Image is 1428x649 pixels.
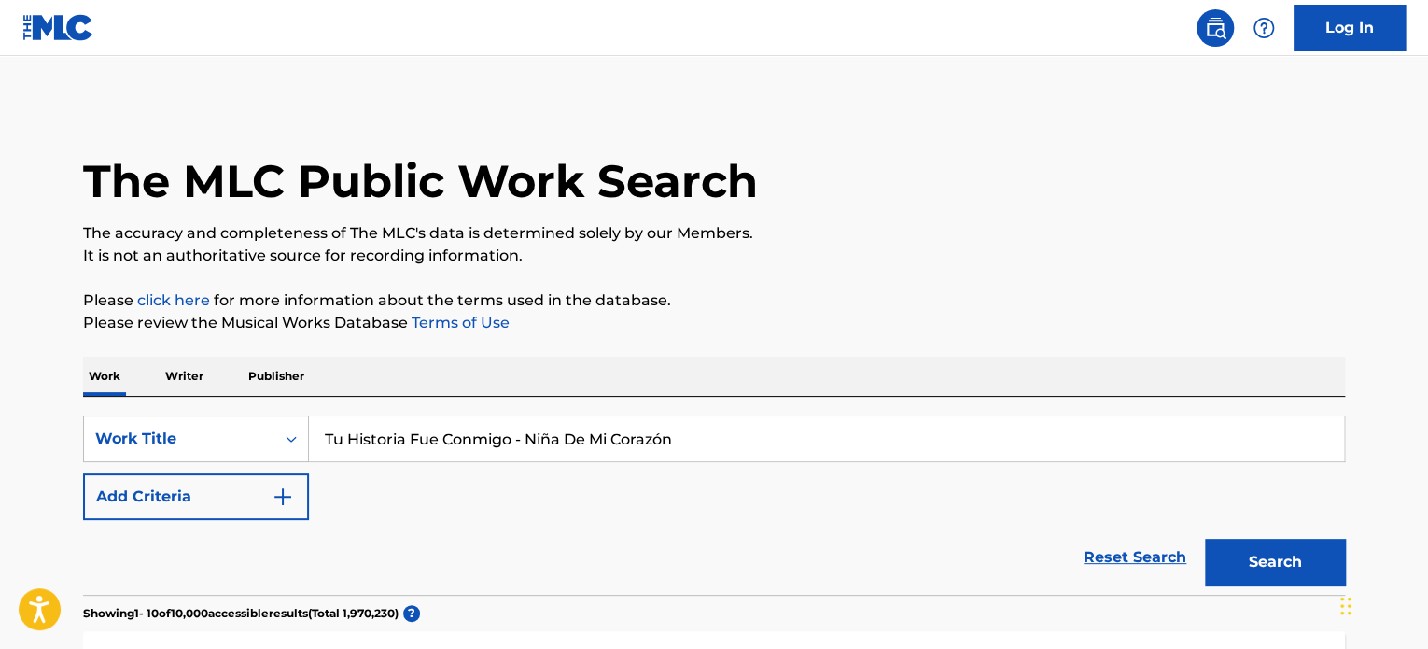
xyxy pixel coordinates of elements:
span: ? [403,605,420,622]
a: click here [137,291,210,309]
button: Search [1205,539,1345,586]
p: The accuracy and completeness of The MLC's data is determined solely by our Members. [83,222,1345,245]
a: Log In [1294,5,1406,51]
h1: The MLC Public Work Search [83,153,758,209]
a: Reset Search [1074,537,1196,578]
p: Please for more information about the terms used in the database. [83,289,1345,312]
button: Add Criteria [83,473,309,520]
p: Work [83,357,126,396]
p: It is not an authoritative source for recording information. [83,245,1345,267]
a: Terms of Use [408,314,510,332]
div: Drag [1340,578,1351,634]
p: Writer [160,357,209,396]
img: 9d2ae6d4665cec9f34b9.svg [272,486,294,508]
img: search [1204,17,1226,39]
div: Help [1245,9,1282,47]
p: Please review the Musical Works Database [83,312,1345,334]
p: Showing 1 - 10 of 10,000 accessible results (Total 1,970,230 ) [83,605,399,622]
p: Publisher [243,357,310,396]
img: help [1253,17,1275,39]
iframe: Chat Widget [1335,559,1428,649]
div: Work Title [95,428,263,450]
a: Public Search [1197,9,1234,47]
img: MLC Logo [22,14,94,41]
form: Search Form [83,416,1345,595]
